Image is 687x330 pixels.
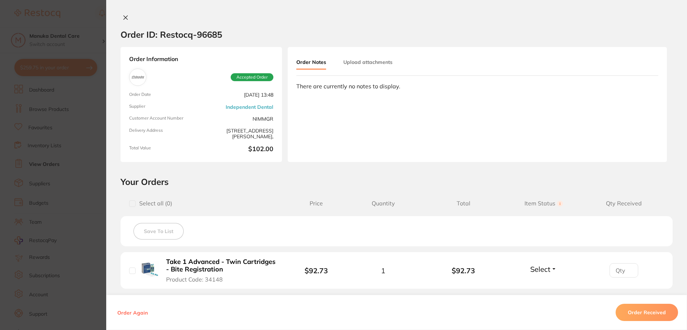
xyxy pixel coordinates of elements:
[204,128,273,140] span: [STREET_ADDRESS][PERSON_NAME],
[423,200,504,207] span: Total
[133,223,184,240] button: Save To List
[131,70,145,84] img: Independent Dental
[129,104,198,110] span: Supplier
[381,266,385,275] span: 1
[204,116,273,122] span: NIMMGR
[610,263,638,278] input: Qty
[164,258,279,283] button: Take 1 Advanced - Twin Cartridges - Bite Registration Product Code: 34148
[528,265,559,274] button: Select
[129,128,198,140] span: Delivery Address
[530,265,550,274] span: Select
[296,83,658,89] div: There are currently no notes to display.
[121,29,222,40] h2: Order ID: Restocq- 96685
[129,116,198,122] span: Customer Account Number
[136,200,172,207] span: Select all ( 0 )
[121,176,673,187] h2: Your Orders
[141,261,159,279] img: Take 1 Advanced - Twin Cartridges - Bite Registration
[166,276,223,283] span: Product Code: 34148
[584,200,664,207] span: Qty Received
[305,266,328,275] b: $92.73
[204,92,273,98] span: [DATE] 13:48
[129,56,273,63] strong: Order Information
[343,200,423,207] span: Quantity
[423,266,504,275] b: $92.73
[129,145,198,153] span: Total Value
[504,200,584,207] span: Item Status
[226,104,273,110] a: Independent Dental
[166,258,277,273] b: Take 1 Advanced - Twin Cartridges - Bite Registration
[296,56,326,70] button: Order Notes
[204,145,273,153] b: $102.00
[115,309,150,316] button: Order Again
[231,73,273,81] span: Accepted Order
[616,304,678,321] button: Order Received
[129,92,198,98] span: Order Date
[290,200,343,207] span: Price
[343,56,392,69] button: Upload attachments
